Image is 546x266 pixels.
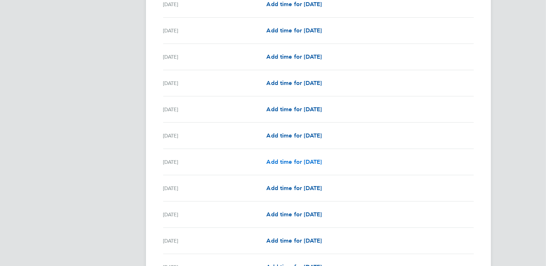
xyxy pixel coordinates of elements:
span: Add time for [DATE] [266,27,322,34]
div: [DATE] [163,131,267,140]
span: Add time for [DATE] [266,211,322,218]
span: Add time for [DATE] [266,158,322,165]
a: Add time for [DATE] [266,210,322,219]
a: Add time for [DATE] [266,79,322,87]
div: [DATE] [163,236,267,245]
span: Add time for [DATE] [266,237,322,244]
a: Add time for [DATE] [266,105,322,114]
span: Add time for [DATE] [266,1,322,8]
div: [DATE] [163,53,267,61]
a: Add time for [DATE] [266,131,322,140]
div: [DATE] [163,79,267,87]
div: [DATE] [163,105,267,114]
div: [DATE] [163,158,267,166]
div: [DATE] [163,26,267,35]
span: Add time for [DATE] [266,132,322,139]
span: Add time for [DATE] [266,106,322,113]
a: Add time for [DATE] [266,184,322,193]
a: Add time for [DATE] [266,236,322,245]
span: Add time for [DATE] [266,53,322,60]
div: [DATE] [163,184,267,193]
span: Add time for [DATE] [266,185,322,191]
a: Add time for [DATE] [266,53,322,61]
div: [DATE] [163,210,267,219]
a: Add time for [DATE] [266,26,322,35]
span: Add time for [DATE] [266,80,322,86]
a: Add time for [DATE] [266,158,322,166]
